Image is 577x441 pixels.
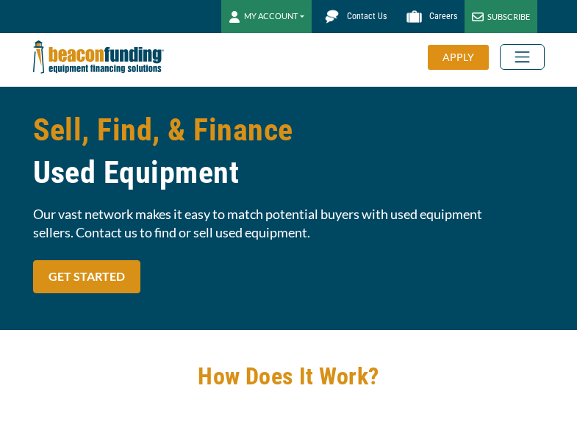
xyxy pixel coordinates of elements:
[394,4,465,29] a: Careers
[33,33,164,81] img: Beacon Funding Corporation logo
[33,109,545,194] h1: Sell, Find, & Finance
[33,151,545,194] span: Used Equipment
[347,11,387,21] span: Contact Us
[428,45,489,70] div: APPLY
[429,11,457,21] span: Careers
[401,4,427,29] img: Beacon Funding Careers
[312,4,394,29] a: Contact Us
[428,45,500,70] a: APPLY
[319,4,345,29] img: Beacon Funding chat
[33,205,545,242] span: Our vast network makes it easy to match potential buyers with used equipment sellers. Contact us ...
[33,260,140,293] a: GET STARTED
[33,359,545,393] h2: How Does It Work?
[500,44,545,70] button: Toggle navigation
